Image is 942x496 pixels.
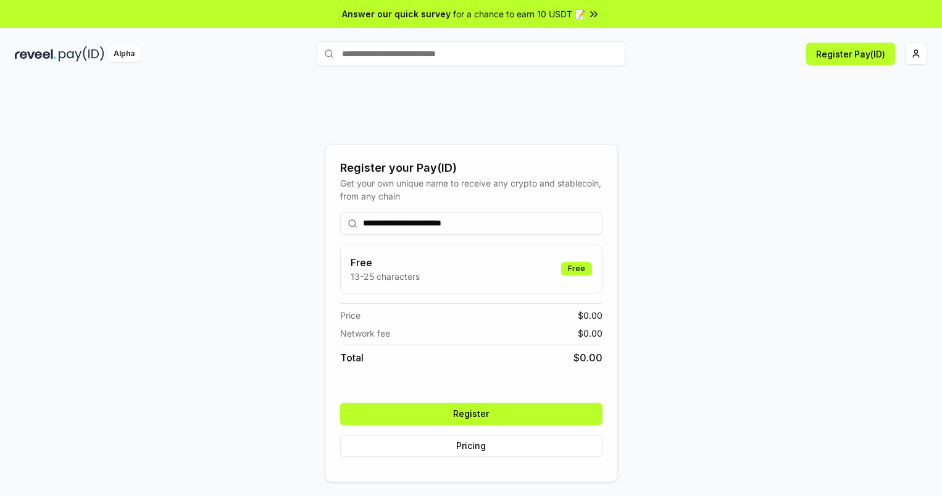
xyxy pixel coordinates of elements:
[351,270,420,283] p: 13-25 characters
[15,46,56,62] img: reveel_dark
[578,327,602,340] span: $ 0.00
[342,7,451,20] span: Answer our quick survey
[340,435,602,457] button: Pricing
[453,7,585,20] span: for a chance to earn 10 USDT 📝
[59,46,104,62] img: pay_id
[340,309,361,322] span: Price
[340,403,602,425] button: Register
[340,177,602,203] div: Get your own unique name to receive any crypto and stablecoin, from any chain
[578,309,602,322] span: $ 0.00
[340,159,602,177] div: Register your Pay(ID)
[340,327,390,340] span: Network fee
[351,255,420,270] h3: Free
[340,350,364,365] span: Total
[573,350,602,365] span: $ 0.00
[806,43,895,65] button: Register Pay(ID)
[107,46,141,62] div: Alpha
[561,262,592,275] div: Free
